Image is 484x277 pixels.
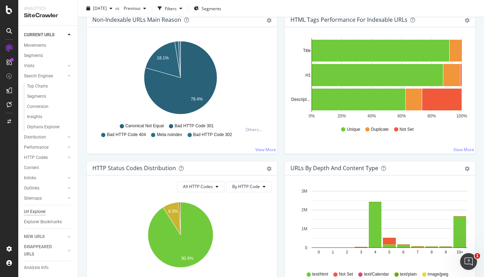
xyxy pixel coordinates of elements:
text: 8.3% [168,209,178,214]
div: A chart. [290,38,467,120]
div: Sitemaps [24,195,42,202]
div: SiteCrawler [24,12,72,20]
a: Analysis Info [24,264,73,271]
a: Segments [27,93,73,100]
span: Not Set [400,127,414,133]
text: 40% [367,114,376,118]
div: Segments [24,52,43,59]
div: CURRENT URLS [24,31,54,39]
a: Segments [24,52,73,59]
div: Movements [24,42,46,49]
div: gear [465,166,470,171]
a: Orphans Explorer [27,123,73,131]
text: 8 [431,250,433,254]
button: Filters [155,3,185,14]
a: Movements [24,42,73,49]
div: Explorer Bookmarks [24,218,62,226]
span: Bad HTTP Code 301 [175,123,214,129]
a: Explorer Bookmarks [24,218,73,226]
text: 3 [360,250,362,254]
span: 2025 Aug. 27th [93,5,107,11]
span: Bad HTTP Code 404 [107,132,146,138]
div: Visits [24,62,34,70]
span: Segments [202,5,221,11]
span: By HTTP Code [232,183,260,189]
a: Performance [24,144,66,151]
button: By HTTP Code [226,181,272,192]
text: Descript… [291,97,311,102]
a: Inlinks [24,174,66,182]
text: 0% [309,114,315,118]
text: 90.9% [181,256,193,261]
a: Distribution [24,134,66,141]
span: 1 [475,253,480,259]
div: Insights [27,113,42,121]
text: 6 [403,250,405,254]
a: Visits [24,62,66,70]
div: gear [267,18,272,23]
span: Duplicate [371,127,388,133]
span: vs [115,5,121,11]
div: Inlinks [24,174,36,182]
span: Canonical Not Equal [125,123,164,129]
text: 7 [417,250,419,254]
div: Analytics [24,6,72,12]
text: 9 [445,250,447,254]
text: 1 [332,250,334,254]
div: HTTP Codes [24,154,48,161]
text: 10+ [457,250,463,254]
text: 18.1% [157,56,169,60]
text: 100% [456,114,467,118]
a: Content [24,164,73,172]
a: Sitemaps [24,195,66,202]
span: Previous [121,5,140,11]
text: 60% [398,114,406,118]
div: NEW URLS [24,233,45,240]
iframe: Intercom live chat [460,253,477,270]
span: Bad HTTP Code 302 [193,132,232,138]
a: Top Charts [27,83,73,90]
a: Search Engines [24,72,66,80]
text: 0 [305,245,307,250]
text: 3M [301,189,307,194]
div: Search Engines [24,72,53,80]
a: View More [255,147,276,153]
a: DISAPPEARED URLS [24,243,66,258]
div: Top Charts [27,83,48,90]
text: 4 [374,250,376,254]
div: Url Explorer [24,208,46,215]
a: Conversion [27,103,73,110]
text: 1M [301,226,307,231]
a: Insights [27,113,73,121]
a: HTTP Codes [24,154,66,161]
div: A chart. [92,38,269,120]
div: Performance [24,144,48,151]
div: A chart. [290,187,467,268]
text: 80% [427,114,436,118]
text: 2M [301,207,307,212]
text: 0 [318,250,320,254]
div: gear [465,18,470,23]
a: View More [453,147,474,153]
text: Title [303,48,311,53]
div: Content [24,164,39,172]
div: Conversion [27,103,48,110]
a: Outlinks [24,185,66,192]
span: All HTTP Codes [183,183,213,189]
div: Distribution [24,134,46,141]
div: Filters [165,5,177,11]
button: Segments [191,3,224,14]
div: Analysis Info [24,264,48,271]
text: H1 [306,73,311,78]
div: URLs by Depth and Content Type [290,165,378,172]
text: 79.4% [191,97,203,102]
text: 20% [338,114,346,118]
div: gear [267,166,272,171]
button: [DATE] [84,3,115,14]
a: CURRENT URLS [24,31,66,39]
button: Previous [121,3,149,14]
div: Outlinks [24,185,39,192]
div: Orphans Explorer [27,123,60,131]
div: HTML Tags Performance for Indexable URLs [290,16,407,23]
span: Meta noindex [157,132,182,138]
